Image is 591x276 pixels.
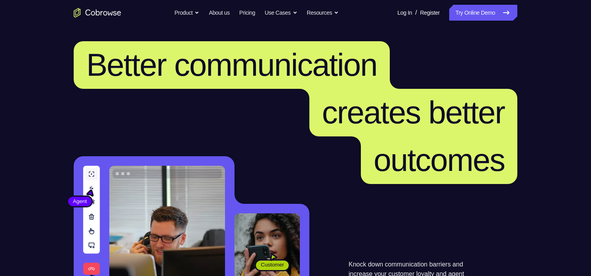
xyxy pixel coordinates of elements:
button: Resources [307,5,339,21]
button: Use Cases [265,5,297,21]
span: Agent [68,197,92,205]
a: Register [420,5,440,21]
a: Go to the home page [74,8,121,17]
a: About us [209,5,229,21]
a: Try Online Demo [449,5,517,21]
span: / [415,8,417,17]
span: Customer [256,261,289,269]
a: Log In [397,5,412,21]
span: Better communication [86,47,377,82]
button: Product [175,5,200,21]
span: creates better [322,95,505,130]
img: A series of tools used in co-browsing sessions [83,166,100,275]
a: Pricing [239,5,255,21]
span: outcomes [374,142,505,178]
